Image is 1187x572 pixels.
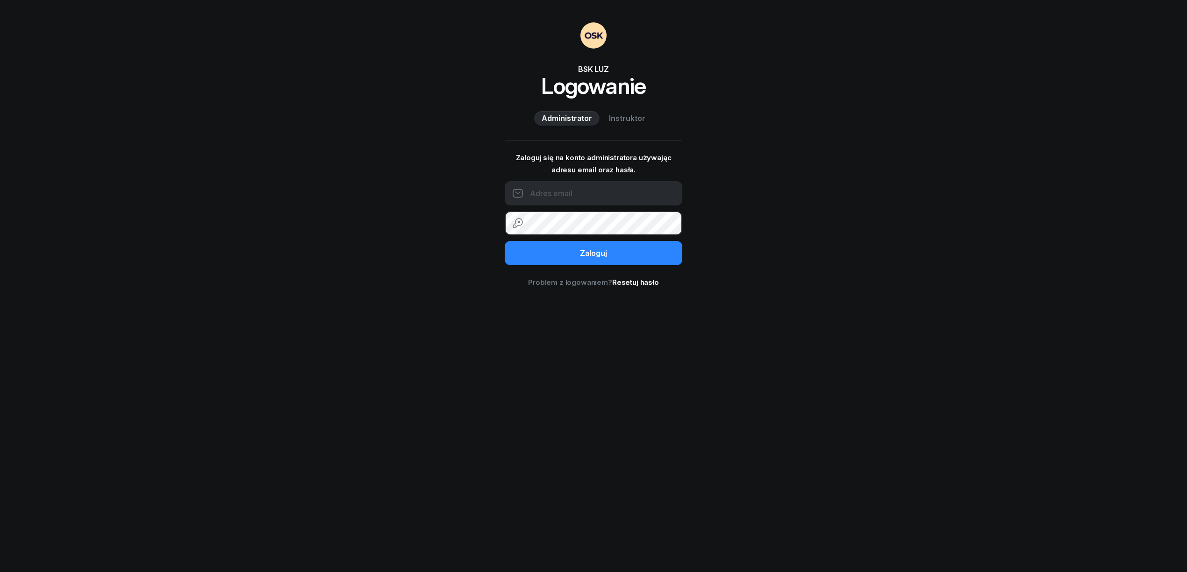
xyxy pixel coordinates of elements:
[505,152,682,176] p: Zaloguj się na konto administratora używając adresu email oraz hasła.
[542,113,592,125] span: Administrator
[601,111,653,126] button: Instruktor
[505,181,682,205] input: Adres email
[580,247,607,260] div: Zaloguj
[534,111,600,126] button: Administrator
[612,278,659,287] a: Resetuj hasło
[580,22,607,49] img: OSKAdmin
[505,64,682,75] div: BSK LUZ
[505,276,682,289] div: Problem z logowaniem?
[505,241,682,265] button: Zaloguj
[505,75,682,97] h1: Logowanie
[609,113,645,125] span: Instruktor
